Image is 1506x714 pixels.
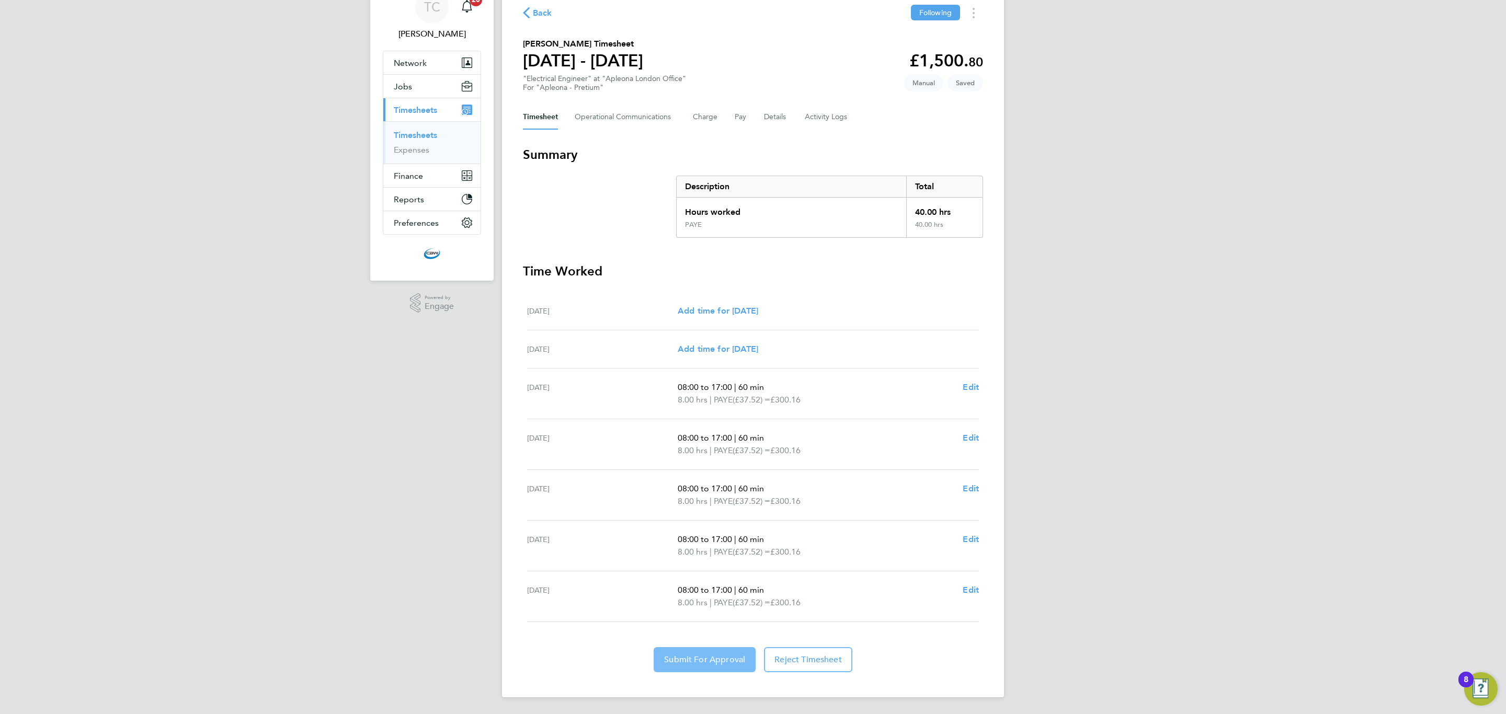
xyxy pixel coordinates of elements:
[383,245,481,262] a: Go to home page
[805,105,849,130] button: Activity Logs
[693,105,718,130] button: Charge
[383,98,481,121] button: Timesheets
[714,495,733,508] span: PAYE
[714,444,733,457] span: PAYE
[963,534,979,544] span: Edit
[533,7,552,19] span: Back
[383,188,481,211] button: Reports
[710,395,712,405] span: |
[734,534,736,544] span: |
[394,58,427,68] span: Network
[733,496,770,506] span: (£37.52) =
[523,74,686,92] div: "Electrical Engineer" at "Apleona London Office"
[919,8,952,17] span: Following
[733,445,770,455] span: (£37.52) =
[676,176,983,238] div: Summary
[734,585,736,595] span: |
[770,445,801,455] span: £300.16
[383,164,481,187] button: Finance
[738,433,764,443] span: 60 min
[906,176,983,197] div: Total
[394,82,412,91] span: Jobs
[678,382,732,392] span: 08:00 to 17:00
[948,74,983,91] span: This timesheet is Saved.
[734,382,736,392] span: |
[678,445,708,455] span: 8.00 hrs
[678,344,758,354] span: Add time for [DATE]
[383,28,481,40] span: Tom Cheek
[733,547,770,557] span: (£37.52) =
[963,381,979,394] a: Edit
[963,382,979,392] span: Edit
[394,194,424,204] span: Reports
[523,38,643,50] h2: [PERSON_NAME] Timesheet
[764,647,852,672] button: Reject Timesheet
[664,654,745,665] span: Submit For Approval
[523,83,686,92] div: For "Apleona - Pretium"
[523,146,983,163] h3: Summary
[527,343,678,355] div: [DATE]
[523,6,552,19] button: Back
[575,105,676,130] button: Operational Communications
[735,105,747,130] button: Pay
[714,546,733,558] span: PAYE
[678,534,732,544] span: 08:00 to 17:00
[738,382,764,392] span: 60 min
[523,50,643,71] h1: [DATE] - [DATE]
[963,533,979,546] a: Edit
[527,584,678,609] div: [DATE]
[678,585,732,595] span: 08:00 to 17:00
[963,584,979,596] a: Edit
[410,293,454,313] a: Powered byEngage
[1464,672,1498,706] button: Open Resource Center, 8 new notifications
[710,445,712,455] span: |
[654,647,756,672] button: Submit For Approval
[527,305,678,317] div: [DATE]
[904,74,943,91] span: This timesheet was manually created.
[714,394,733,406] span: PAYE
[734,433,736,443] span: |
[527,482,678,508] div: [DATE]
[764,105,788,130] button: Details
[770,597,801,607] span: £300.16
[738,483,764,493] span: 60 min
[523,146,983,672] section: Timesheet
[394,130,437,140] a: Timesheets
[964,5,983,21] button: Timesheets Menu
[383,75,481,98] button: Jobs
[714,596,733,609] span: PAYE
[734,483,736,493] span: |
[710,547,712,557] span: |
[968,54,983,70] span: 80
[733,395,770,405] span: (£37.52) =
[523,263,983,280] h3: Time Worked
[383,121,481,164] div: Timesheets
[394,171,423,181] span: Finance
[678,306,758,316] span: Add time for [DATE]
[1464,680,1468,693] div: 8
[677,198,906,221] div: Hours worked
[770,496,801,506] span: £300.16
[909,51,983,71] app-decimal: £1,500.
[770,395,801,405] span: £300.16
[678,395,708,405] span: 8.00 hrs
[677,176,906,197] div: Description
[678,343,758,355] a: Add time for [DATE]
[527,533,678,558] div: [DATE]
[678,305,758,317] a: Add time for [DATE]
[394,105,437,115] span: Timesheets
[774,654,842,665] span: Reject Timesheet
[425,302,454,311] span: Engage
[963,482,979,495] a: Edit
[678,483,732,493] span: 08:00 to 17:00
[906,221,983,237] div: 40.00 hrs
[733,597,770,607] span: (£37.52) =
[678,433,732,443] span: 08:00 to 17:00
[424,245,440,262] img: cbwstaffingsolutions-logo-retina.png
[678,547,708,557] span: 8.00 hrs
[738,534,764,544] span: 60 min
[770,547,801,557] span: £300.16
[738,585,764,595] span: 60 min
[523,105,558,130] button: Timesheet
[394,145,429,155] a: Expenses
